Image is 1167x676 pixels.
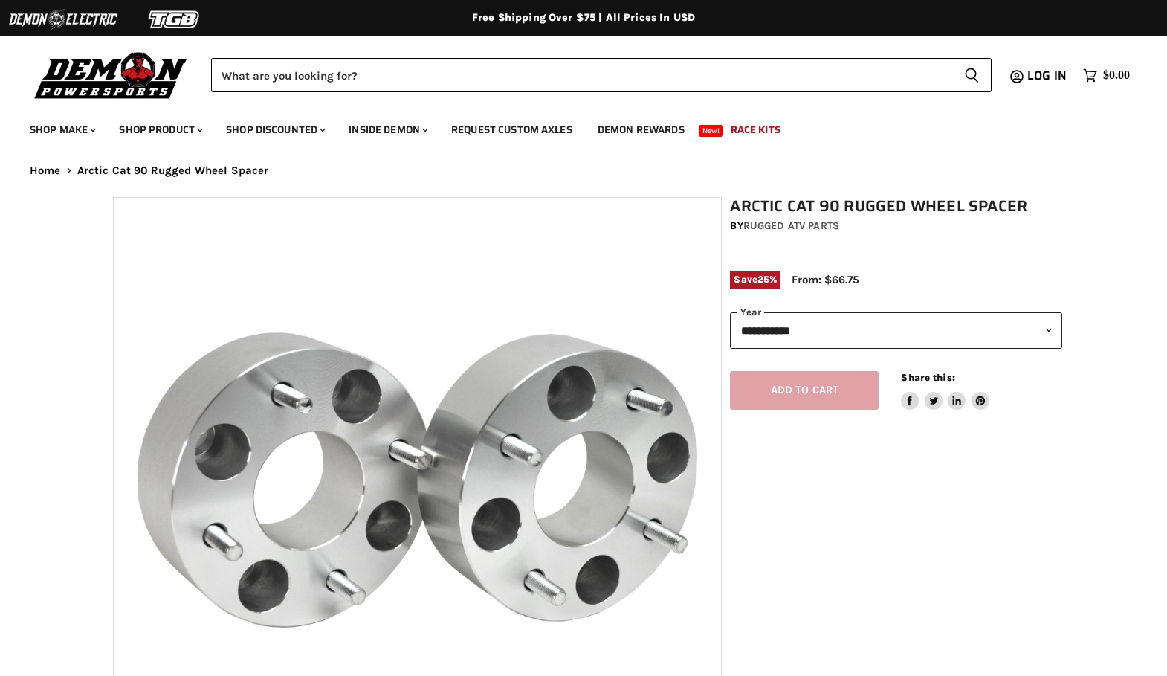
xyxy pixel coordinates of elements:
[730,271,780,288] span: Save %
[211,58,952,92] input: Search
[440,115,583,145] a: Request Custom Axles
[1103,68,1130,83] span: $0.00
[1021,69,1076,83] a: Log in
[108,115,212,145] a: Shop Product
[730,197,1062,216] h1: Arctic Cat 90 Rugged Wheel Spacer
[730,218,1062,234] div: by
[743,219,839,232] a: Rugged ATV Parts
[1076,65,1137,86] a: $0.00
[901,371,989,411] aside: Share this:
[211,58,992,92] form: Product
[586,115,696,145] a: Demon Rewards
[77,164,269,177] span: Arctic Cat 90 Rugged Wheel Spacer
[7,5,119,33] img: Demon Electric Logo 2
[901,372,954,383] span: Share this:
[30,164,61,177] a: Home
[730,312,1062,349] select: year
[30,48,193,101] img: Demon Powersports
[337,115,437,145] a: Inside Demon
[215,115,334,145] a: Shop Discounted
[699,125,724,137] span: New!
[19,115,105,145] a: Shop Make
[19,109,1126,145] ul: Main menu
[1027,66,1067,85] span: Log in
[952,58,992,92] button: Search
[720,115,792,145] a: Race Kits
[119,5,230,33] img: TGB Logo 2
[757,274,769,285] span: 25
[792,273,859,286] span: From: $66.75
